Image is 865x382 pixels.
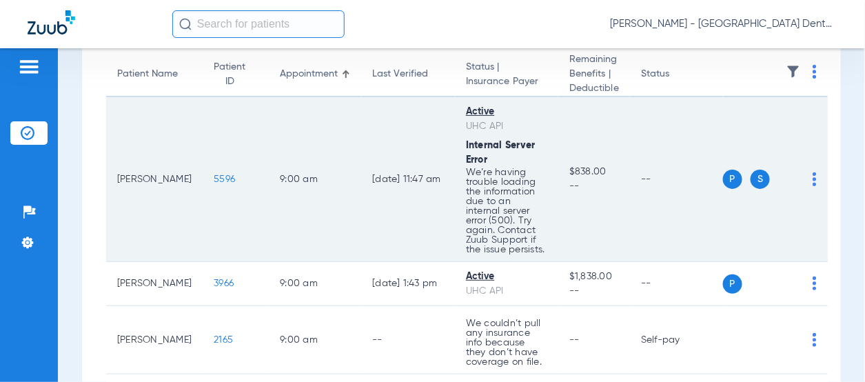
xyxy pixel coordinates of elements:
[813,277,817,290] img: group-dot-blue.svg
[630,306,723,374] td: Self-pay
[280,67,350,81] div: Appointment
[569,284,619,299] span: --
[569,165,619,179] span: $838.00
[813,172,817,186] img: group-dot-blue.svg
[466,168,547,254] p: We’re having trouble loading the information due to an internal server error (500). Try again. Co...
[214,60,245,89] div: Patient ID
[558,52,630,97] th: Remaining Benefits |
[269,262,361,306] td: 9:00 AM
[466,74,547,89] span: Insurance Payer
[813,65,817,79] img: group-dot-blue.svg
[280,67,338,81] div: Appointment
[361,262,455,306] td: [DATE] 1:43 PM
[723,274,742,294] span: P
[466,284,547,299] div: UHC API
[361,97,455,262] td: [DATE] 11:47 AM
[372,67,428,81] div: Last Verified
[106,262,203,306] td: [PERSON_NAME]
[466,319,547,367] p: We couldn’t pull any insurance info because they don’t have coverage on file.
[214,335,233,345] span: 2165
[214,60,258,89] div: Patient ID
[630,97,723,262] td: --
[117,67,192,81] div: Patient Name
[723,170,742,189] span: P
[630,52,723,97] th: Status
[214,174,235,184] span: 5596
[214,279,234,288] span: 3966
[630,262,723,306] td: --
[28,10,75,34] img: Zuub Logo
[269,306,361,374] td: 9:00 AM
[372,67,444,81] div: Last Verified
[813,333,817,347] img: group-dot-blue.svg
[117,67,178,81] div: Patient Name
[569,179,619,194] span: --
[466,141,536,165] span: Internal Server Error
[466,105,547,119] div: Active
[455,52,558,97] th: Status |
[466,270,547,284] div: Active
[466,119,547,134] div: UHC API
[269,97,361,262] td: 9:00 AM
[179,18,192,30] img: Search Icon
[569,335,580,345] span: --
[172,10,345,38] input: Search for patients
[106,306,203,374] td: [PERSON_NAME]
[569,270,619,284] span: $1,838.00
[18,59,40,75] img: hamburger-icon
[106,97,203,262] td: [PERSON_NAME]
[610,17,837,31] span: [PERSON_NAME] - [GEOGRAPHIC_DATA] Dental HQ
[361,306,455,374] td: --
[751,170,770,189] span: S
[569,81,619,96] span: Deductible
[786,65,800,79] img: filter.svg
